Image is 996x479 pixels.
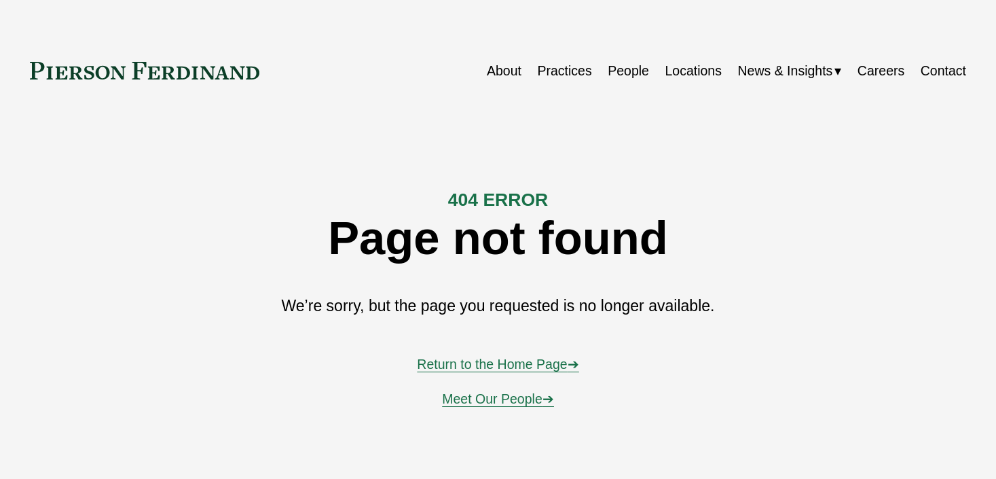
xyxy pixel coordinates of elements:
[737,58,841,84] a: folder dropdown
[487,58,521,84] a: About
[608,58,649,84] a: People
[921,58,966,84] a: Contact
[442,391,554,406] a: Meet Our People➔
[542,391,554,406] span: ➔
[264,292,733,320] p: We’re sorry, but the page you requested is no longer available.
[537,58,591,84] a: Practices
[186,212,810,266] h1: Page not found
[737,59,832,83] span: News & Insights
[857,58,904,84] a: Careers
[417,357,578,372] a: Return to the Home Page➔
[448,190,549,210] strong: 404 ERROR
[665,58,722,84] a: Locations
[568,357,579,372] span: ➔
